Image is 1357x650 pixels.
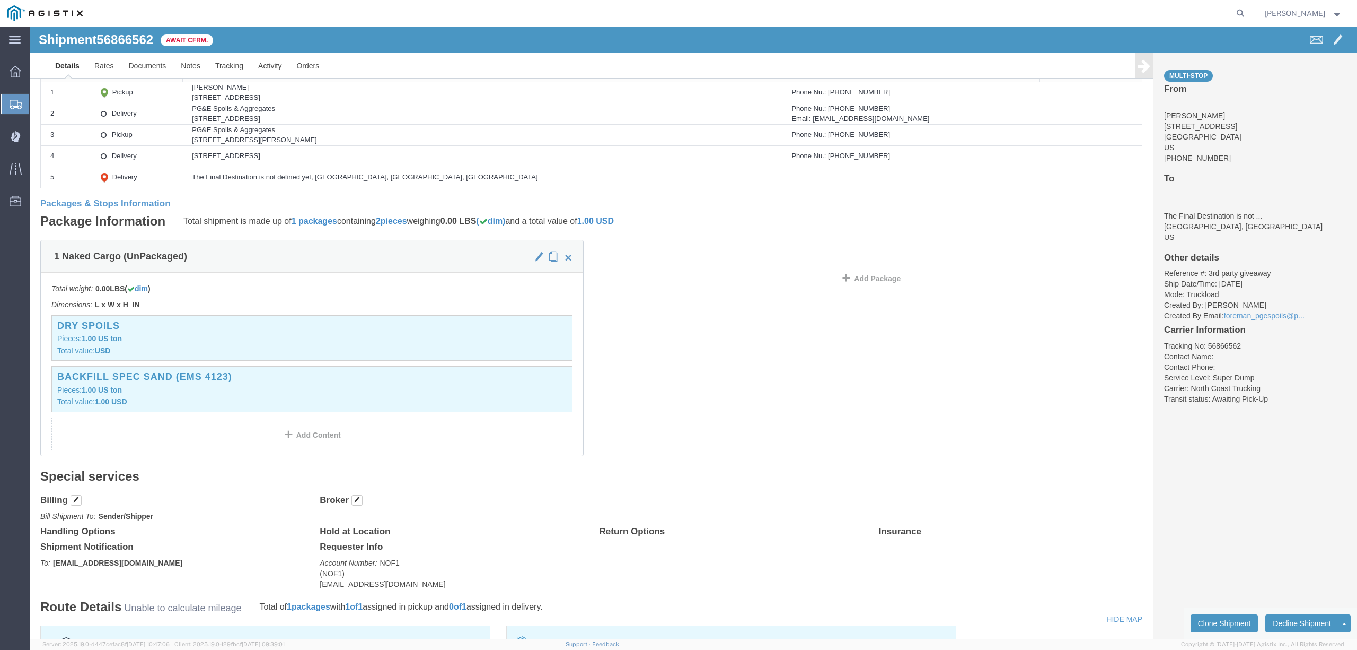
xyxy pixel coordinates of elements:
[592,641,619,647] a: Feedback
[1265,7,1325,19] span: Lorretta Ayala
[42,641,170,647] span: Server: 2025.19.0-d447cefac8f
[174,641,285,647] span: Client: 2025.19.0-129fbcf
[30,27,1357,639] iframe: FS Legacy Container
[1264,7,1343,20] button: [PERSON_NAME]
[242,641,285,647] span: [DATE] 09:39:01
[127,641,170,647] span: [DATE] 10:47:06
[1181,640,1344,649] span: Copyright © [DATE]-[DATE] Agistix Inc., All Rights Reserved
[566,641,592,647] a: Support
[7,5,83,21] img: logo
